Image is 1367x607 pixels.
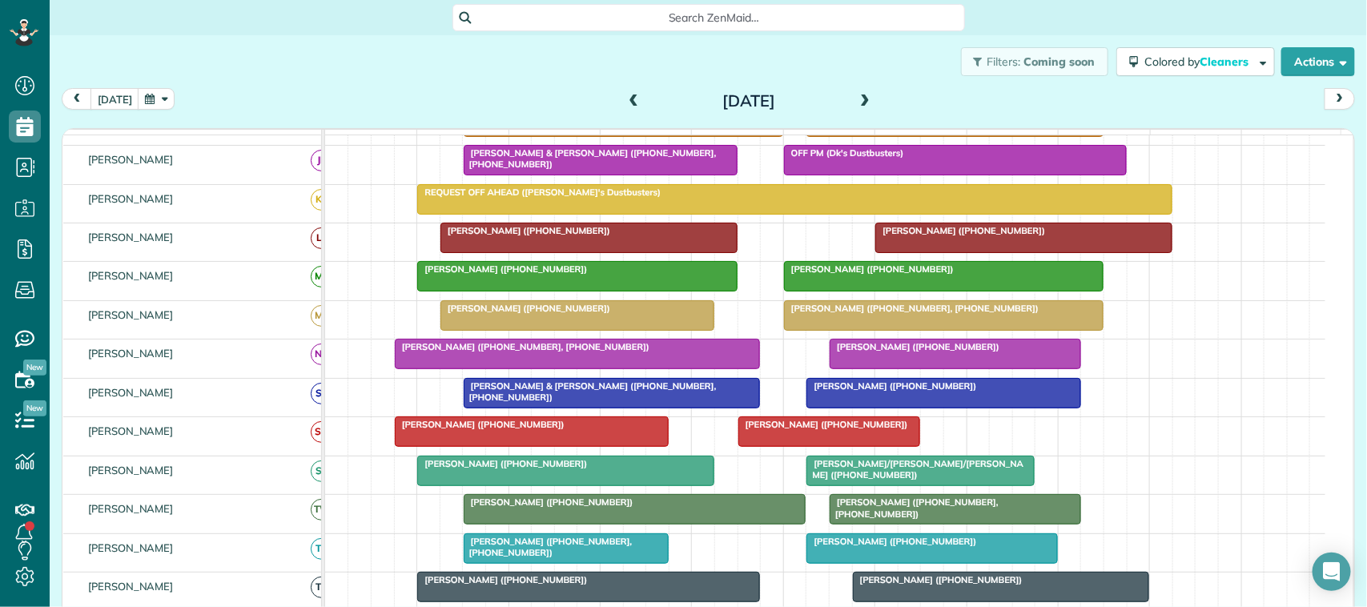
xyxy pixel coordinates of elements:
[463,380,717,403] span: [PERSON_NAME] & [PERSON_NAME] ([PHONE_NUMBER], [PHONE_NUMBER])
[85,464,177,476] span: [PERSON_NAME]
[829,496,999,519] span: [PERSON_NAME] ([PHONE_NUMBER], [PHONE_NUMBER])
[394,341,650,352] span: [PERSON_NAME] ([PHONE_NUMBER], [PHONE_NUMBER])
[1242,133,1270,146] span: 5pm
[806,458,1023,480] span: [PERSON_NAME]/[PERSON_NAME]/[PERSON_NAME] ([PHONE_NUMBER])
[463,536,633,558] span: [PERSON_NAME] ([PHONE_NUMBER], [PHONE_NUMBER])
[875,133,903,146] span: 1pm
[90,88,139,110] button: [DATE]
[23,400,46,416] span: New
[417,133,447,146] span: 8am
[692,133,728,146] span: 11am
[85,269,177,282] span: [PERSON_NAME]
[85,231,177,243] span: [PERSON_NAME]
[85,192,177,205] span: [PERSON_NAME]
[85,308,177,321] span: [PERSON_NAME]
[85,580,177,593] span: [PERSON_NAME]
[783,303,1039,314] span: [PERSON_NAME] ([PHONE_NUMBER], [PHONE_NUMBER])
[416,263,588,275] span: [PERSON_NAME] ([PHONE_NUMBER])
[1313,553,1351,591] div: Open Intercom Messenger
[62,88,92,110] button: prev
[852,574,1023,585] span: [PERSON_NAME] ([PHONE_NUMBER])
[23,360,46,376] span: New
[416,187,661,198] span: REQUEST OFF AHEAD ([PERSON_NAME]'s Dustbusters)
[394,419,565,430] span: [PERSON_NAME] ([PHONE_NUMBER])
[311,383,332,404] span: SB
[1151,133,1179,146] span: 4pm
[829,341,1000,352] span: [PERSON_NAME] ([PHONE_NUMBER])
[463,496,634,508] span: [PERSON_NAME] ([PHONE_NUMBER])
[311,421,332,443] span: SM
[463,147,717,170] span: [PERSON_NAME] & [PERSON_NAME] ([PHONE_NUMBER], [PHONE_NUMBER])
[601,133,637,146] span: 10am
[311,189,332,211] span: KB
[967,133,995,146] span: 2pm
[311,460,332,482] span: SP
[1144,54,1254,69] span: Colored by
[1281,47,1355,76] button: Actions
[311,266,332,287] span: MT
[311,150,332,171] span: JB
[806,536,977,547] span: [PERSON_NAME] ([PHONE_NUMBER])
[85,502,177,515] span: [PERSON_NAME]
[85,541,177,554] span: [PERSON_NAME]
[783,263,955,275] span: [PERSON_NAME] ([PHONE_NUMBER])
[325,133,355,146] span: 7am
[1116,47,1275,76] button: Colored byCleaners
[649,92,850,110] h2: [DATE]
[509,133,539,146] span: 9am
[784,133,818,146] span: 12pm
[85,153,177,166] span: [PERSON_NAME]
[416,458,588,469] span: [PERSON_NAME] ([PHONE_NUMBER])
[416,574,588,585] span: [PERSON_NAME] ([PHONE_NUMBER])
[85,347,177,360] span: [PERSON_NAME]
[85,424,177,437] span: [PERSON_NAME]
[440,225,611,236] span: [PERSON_NAME] ([PHONE_NUMBER])
[783,147,905,159] span: OFF PM (Dk's Dustbusters)
[311,499,332,521] span: TW
[311,227,332,249] span: LF
[874,225,1046,236] span: [PERSON_NAME] ([PHONE_NUMBER])
[440,303,611,314] span: [PERSON_NAME] ([PHONE_NUMBER])
[738,419,909,430] span: [PERSON_NAME] ([PHONE_NUMBER])
[311,305,332,327] span: MB
[311,344,332,365] span: NN
[806,380,977,392] span: [PERSON_NAME] ([PHONE_NUMBER])
[987,54,1021,69] span: Filters:
[1325,88,1355,110] button: next
[1200,54,1251,69] span: Cleaners
[1059,133,1087,146] span: 3pm
[85,386,177,399] span: [PERSON_NAME]
[311,538,332,560] span: TP
[311,577,332,598] span: TD
[1023,54,1096,69] span: Coming soon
